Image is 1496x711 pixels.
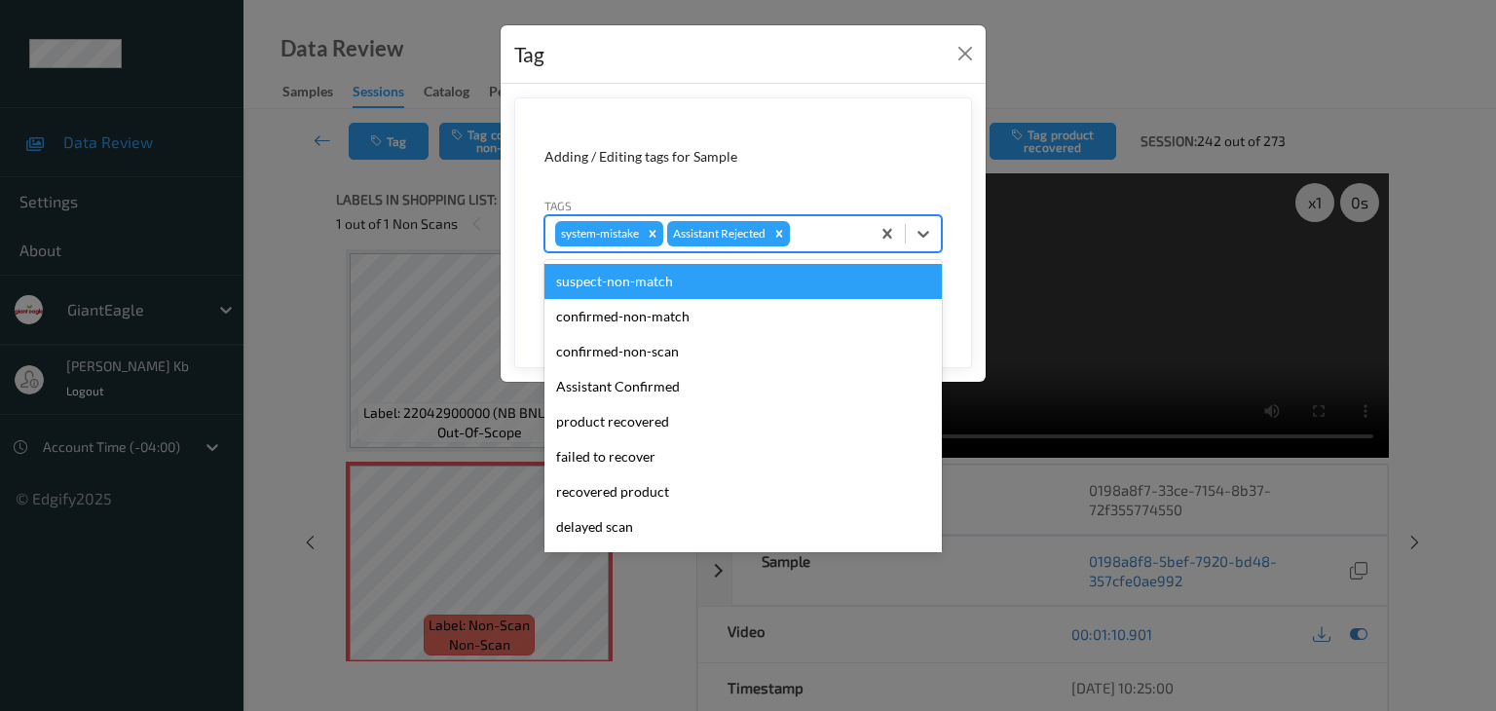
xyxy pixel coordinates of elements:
[642,221,663,246] div: Remove system-mistake
[555,221,642,246] div: system-mistake
[544,404,942,439] div: product recovered
[768,221,790,246] div: Remove Assistant Rejected
[544,369,942,404] div: Assistant Confirmed
[544,197,572,214] label: Tags
[514,39,544,70] div: Tag
[544,334,942,369] div: confirmed-non-scan
[544,439,942,474] div: failed to recover
[544,474,942,509] div: recovered product
[667,221,768,246] div: Assistant Rejected
[544,147,942,167] div: Adding / Editing tags for Sample
[544,264,942,299] div: suspect-non-match
[544,299,942,334] div: confirmed-non-match
[952,40,979,67] button: Close
[544,509,942,544] div: delayed scan
[544,544,942,580] div: Unusual activity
